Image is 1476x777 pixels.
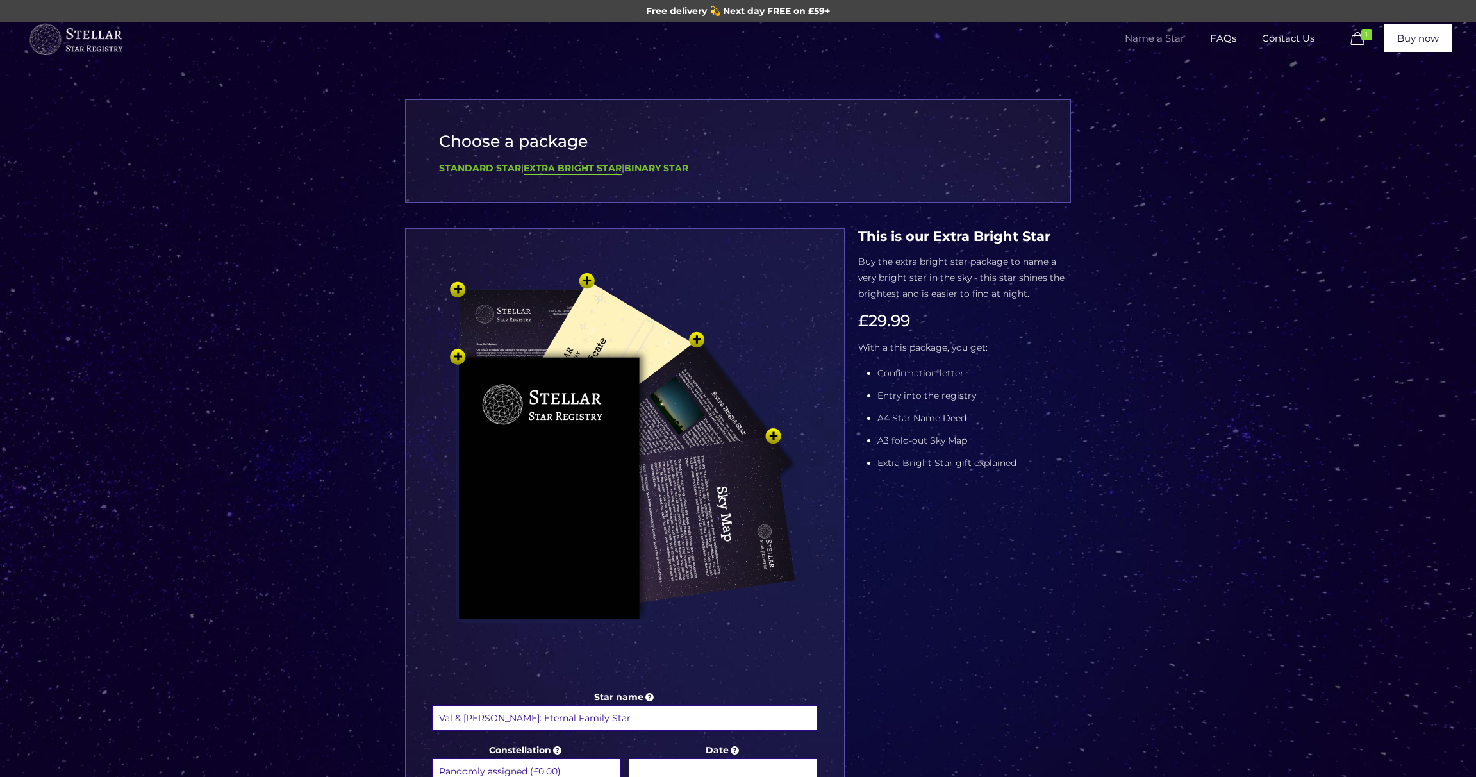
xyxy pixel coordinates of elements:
img: buyastar-logo-transparent [28,21,124,59]
a: FAQs [1197,10,1249,67]
li: Extra Bright Star gift explained [877,455,1071,471]
label: Star name [432,689,818,733]
div: | | [439,160,1037,176]
a: Buy now [1384,24,1452,52]
li: A3 fold-out Sky Map [877,433,1071,449]
span: 29.99 [868,311,910,330]
span: Free delivery 💫 Next day FREE on £59+ [646,5,830,17]
h4: This is our Extra Bright Star [858,228,1071,244]
img: tucked-zoomable-1-1.png [433,261,817,684]
a: Name a Star [1112,10,1197,67]
a: Extra Bright Star [524,162,622,175]
a: 1 [1347,31,1378,47]
li: Confirmation letter [877,365,1071,381]
p: Buy the extra bright star package to name a very bright star in the sky - this star shines the br... [858,254,1071,302]
p: With a this package, you get: [858,340,1071,356]
h3: £ [858,312,1071,330]
h3: Choose a package [439,132,1037,151]
a: Binary Star [624,162,688,174]
input: Star name [432,705,818,731]
a: Buy a Star [28,10,124,67]
li: A4 Star Name Deed [877,410,1071,426]
span: FAQs [1197,19,1249,58]
span: 1 [1361,29,1372,40]
span: Contact Us [1249,19,1327,58]
b: Extra Bright Star [524,162,622,174]
a: Contact Us [1249,10,1327,67]
a: Standard Star [439,162,521,174]
li: Entry into the registry [877,388,1071,404]
span: Name a Star [1112,19,1197,58]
